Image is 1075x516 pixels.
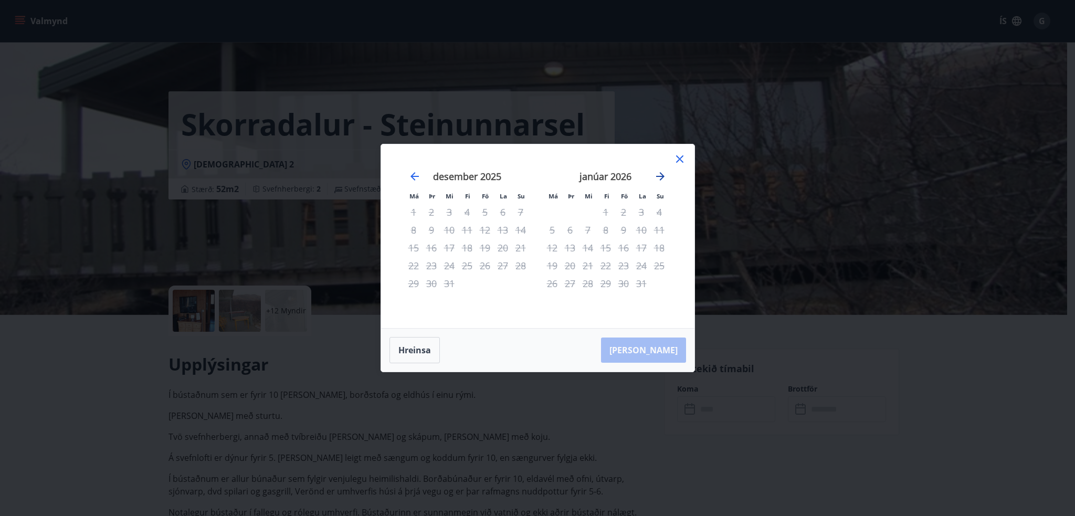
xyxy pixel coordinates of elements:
[561,239,579,257] td: Not available. þriðjudagur, 13. janúar 2026
[429,192,435,200] small: Þr
[597,203,615,221] td: Not available. fimmtudagur, 1. janúar 2026
[494,239,512,257] td: Not available. laugardagur, 20. desember 2025
[650,203,668,221] td: Not available. sunnudagur, 4. janúar 2026
[633,257,650,275] td: Not available. laugardagur, 24. janúar 2026
[512,239,530,257] td: Not available. sunnudagur, 21. desember 2025
[543,239,561,257] td: Not available. mánudagur, 12. janúar 2026
[633,275,650,292] td: Not available. laugardagur, 31. janúar 2026
[604,192,609,200] small: Fi
[405,221,423,239] td: Not available. mánudagur, 8. desember 2025
[549,192,558,200] small: Má
[615,203,633,221] td: Not available. föstudagur, 2. janúar 2026
[500,192,507,200] small: La
[579,239,597,257] td: Not available. miðvikudagur, 14. janúar 2026
[494,257,512,275] td: Not available. laugardagur, 27. desember 2025
[579,257,597,275] td: Not available. miðvikudagur, 21. janúar 2026
[423,275,440,292] td: Not available. þriðjudagur, 30. desember 2025
[579,275,597,292] td: Not available. miðvikudagur, 28. janúar 2026
[518,192,525,200] small: Su
[389,337,440,363] button: Hreinsa
[615,257,633,275] td: Not available. föstudagur, 23. janúar 2026
[657,192,664,200] small: Su
[458,239,476,257] td: Not available. fimmtudagur, 18. desember 2025
[476,203,494,221] td: Not available. föstudagur, 5. desember 2025
[423,221,440,239] td: Not available. þriðjudagur, 9. desember 2025
[568,192,574,200] small: Þr
[654,170,667,183] div: Move forward to switch to the next month.
[440,203,458,221] td: Not available. miðvikudagur, 3. desember 2025
[561,275,579,292] td: Not available. þriðjudagur, 27. janúar 2026
[615,275,633,292] td: Not available. föstudagur, 30. janúar 2026
[512,257,530,275] td: Not available. sunnudagur, 28. desember 2025
[440,257,458,275] td: Not available. miðvikudagur, 24. desember 2025
[633,239,650,257] td: Not available. laugardagur, 17. janúar 2026
[405,257,423,275] td: Not available. mánudagur, 22. desember 2025
[440,275,458,292] td: Not available. miðvikudagur, 31. desember 2025
[394,157,682,315] div: Calendar
[512,203,530,221] td: Not available. sunnudagur, 7. desember 2025
[423,203,440,221] td: Not available. þriðjudagur, 2. desember 2025
[579,170,631,183] strong: janúar 2026
[633,221,650,239] td: Not available. laugardagur, 10. janúar 2026
[585,192,593,200] small: Mi
[446,192,454,200] small: Mi
[615,239,633,257] td: Not available. föstudagur, 16. janúar 2026
[440,221,458,239] td: Not available. miðvikudagur, 10. desember 2025
[543,221,561,239] td: Not available. mánudagur, 5. janúar 2026
[597,221,615,239] td: Not available. fimmtudagur, 8. janúar 2026
[433,170,501,183] strong: desember 2025
[639,192,646,200] small: La
[458,257,476,275] td: Not available. fimmtudagur, 25. desember 2025
[512,221,530,239] td: Not available. sunnudagur, 14. desember 2025
[597,257,615,275] td: Not available. fimmtudagur, 22. janúar 2026
[579,221,597,239] td: Not available. miðvikudagur, 7. janúar 2026
[650,239,668,257] td: Not available. sunnudagur, 18. janúar 2026
[405,239,423,257] td: Not available. mánudagur, 15. desember 2025
[494,221,512,239] td: Not available. laugardagur, 13. desember 2025
[633,203,650,221] td: Not available. laugardagur, 3. janúar 2026
[494,203,512,221] td: Not available. laugardagur, 6. desember 2025
[405,275,423,292] td: Not available. mánudagur, 29. desember 2025
[476,239,494,257] td: Not available. föstudagur, 19. desember 2025
[615,221,633,239] td: Not available. föstudagur, 9. janúar 2026
[409,192,419,200] small: Má
[405,203,423,221] td: Not available. mánudagur, 1. desember 2025
[476,257,494,275] td: Not available. föstudagur, 26. desember 2025
[423,257,440,275] td: Not available. þriðjudagur, 23. desember 2025
[561,221,579,239] td: Not available. þriðjudagur, 6. janúar 2026
[621,192,628,200] small: Fö
[482,192,489,200] small: Fö
[650,257,668,275] td: Not available. sunnudagur, 25. janúar 2026
[650,221,668,239] td: Not available. sunnudagur, 11. janúar 2026
[423,239,440,257] td: Not available. þriðjudagur, 16. desember 2025
[597,275,615,292] td: Not available. fimmtudagur, 29. janúar 2026
[408,170,421,183] div: Move backward to switch to the previous month.
[543,257,561,275] td: Not available. mánudagur, 19. janúar 2026
[543,275,561,292] td: Not available. mánudagur, 26. janúar 2026
[476,221,494,239] td: Not available. föstudagur, 12. desember 2025
[465,192,470,200] small: Fi
[458,221,476,239] td: Not available. fimmtudagur, 11. desember 2025
[597,239,615,257] td: Not available. fimmtudagur, 15. janúar 2026
[561,257,579,275] td: Not available. þriðjudagur, 20. janúar 2026
[440,239,458,257] td: Not available. miðvikudagur, 17. desember 2025
[458,203,476,221] td: Not available. fimmtudagur, 4. desember 2025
